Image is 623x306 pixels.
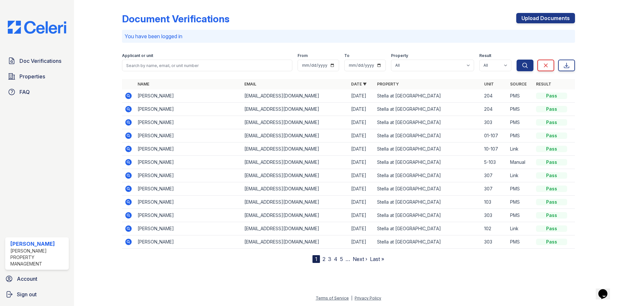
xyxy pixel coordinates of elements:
td: [DATE] [348,142,374,156]
a: Next › [353,256,367,262]
td: Stella at [GEOGRAPHIC_DATA] [374,182,481,196]
div: Pass [536,159,567,165]
p: You have been logged in [125,32,572,40]
a: Source [510,82,527,86]
td: 204 [482,103,507,116]
div: Pass [536,132,567,139]
td: [DATE] [348,196,374,209]
td: 307 [482,169,507,182]
td: PMS [507,182,533,196]
a: Terms of Service [316,296,349,300]
td: [PERSON_NAME] [135,222,242,235]
span: Doc Verifications [19,57,61,65]
td: 307 [482,182,507,196]
td: PMS [507,209,533,222]
td: [EMAIL_ADDRESS][DOMAIN_NAME] [242,209,348,222]
td: [DATE] [348,222,374,235]
td: [PERSON_NAME] [135,169,242,182]
td: PMS [507,196,533,209]
td: [EMAIL_ADDRESS][DOMAIN_NAME] [242,169,348,182]
a: Result [536,82,551,86]
td: [PERSON_NAME] [135,196,242,209]
span: Account [17,275,37,283]
td: Link [507,142,533,156]
a: 4 [334,256,337,262]
td: 303 [482,116,507,129]
td: 5-103 [482,156,507,169]
td: [PERSON_NAME] [135,103,242,116]
div: Pass [536,212,567,219]
a: Email [244,82,256,86]
button: Sign out [3,288,71,301]
div: Pass [536,225,567,232]
td: 204 [482,89,507,103]
td: [EMAIL_ADDRESS][DOMAIN_NAME] [242,129,348,142]
td: Stella at [GEOGRAPHIC_DATA] [374,156,481,169]
div: Pass [536,239,567,245]
td: [DATE] [348,129,374,142]
a: Last » [370,256,384,262]
td: [EMAIL_ADDRESS][DOMAIN_NAME] [242,182,348,196]
a: Date ▼ [351,82,367,86]
div: [PERSON_NAME] [10,240,66,248]
td: PMS [507,129,533,142]
td: Link [507,169,533,182]
td: [PERSON_NAME] [135,182,242,196]
td: [EMAIL_ADDRESS][DOMAIN_NAME] [242,235,348,249]
td: PMS [507,89,533,103]
td: [PERSON_NAME] [135,235,242,249]
td: [EMAIL_ADDRESS][DOMAIN_NAME] [242,116,348,129]
div: Pass [536,172,567,179]
td: 303 [482,235,507,249]
td: [EMAIL_ADDRESS][DOMAIN_NAME] [242,222,348,235]
td: [EMAIL_ADDRESS][DOMAIN_NAME] [242,196,348,209]
input: Search by name, email, or unit number [122,60,292,71]
td: Stella at [GEOGRAPHIC_DATA] [374,235,481,249]
td: [PERSON_NAME] [135,156,242,169]
td: 102 [482,222,507,235]
a: 3 [328,256,331,262]
a: Properties [5,70,69,83]
td: Stella at [GEOGRAPHIC_DATA] [374,142,481,156]
div: Pass [536,93,567,99]
label: Applicant or unit [122,53,153,58]
td: Stella at [GEOGRAPHIC_DATA] [374,129,481,142]
td: Link [507,222,533,235]
a: FAQ [5,85,69,98]
a: Doc Verifications [5,54,69,67]
td: Stella at [GEOGRAPHIC_DATA] [374,196,481,209]
td: [DATE] [348,182,374,196]
a: Account [3,272,71,285]
td: [PERSON_NAME] [135,116,242,129]
td: [PERSON_NAME] [135,142,242,156]
td: [DATE] [348,235,374,249]
a: 2 [323,256,325,262]
td: [PERSON_NAME] [135,209,242,222]
a: 5 [340,256,343,262]
iframe: chat widget [596,280,617,300]
a: Unit [484,82,494,86]
td: 01-107 [482,129,507,142]
td: [EMAIL_ADDRESS][DOMAIN_NAME] [242,89,348,103]
td: Stella at [GEOGRAPHIC_DATA] [374,103,481,116]
td: [DATE] [348,103,374,116]
td: Stella at [GEOGRAPHIC_DATA] [374,89,481,103]
td: [PERSON_NAME] [135,89,242,103]
span: Sign out [17,290,37,298]
td: PMS [507,235,533,249]
td: 10-107 [482,142,507,156]
img: CE_Logo_Blue-a8612792a0a2168367f1c8372b55b34899dd931a85d93a1a3d3e32e68fde9ad4.png [3,21,71,34]
td: 103 [482,196,507,209]
td: [DATE] [348,169,374,182]
td: Stella at [GEOGRAPHIC_DATA] [374,209,481,222]
div: | [351,296,352,300]
td: PMS [507,103,533,116]
td: [EMAIL_ADDRESS][DOMAIN_NAME] [242,156,348,169]
td: Manual [507,156,533,169]
td: Stella at [GEOGRAPHIC_DATA] [374,169,481,182]
td: [DATE] [348,116,374,129]
td: [DATE] [348,156,374,169]
span: Properties [19,73,45,80]
a: Privacy Policy [355,296,381,300]
td: [PERSON_NAME] [135,129,242,142]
